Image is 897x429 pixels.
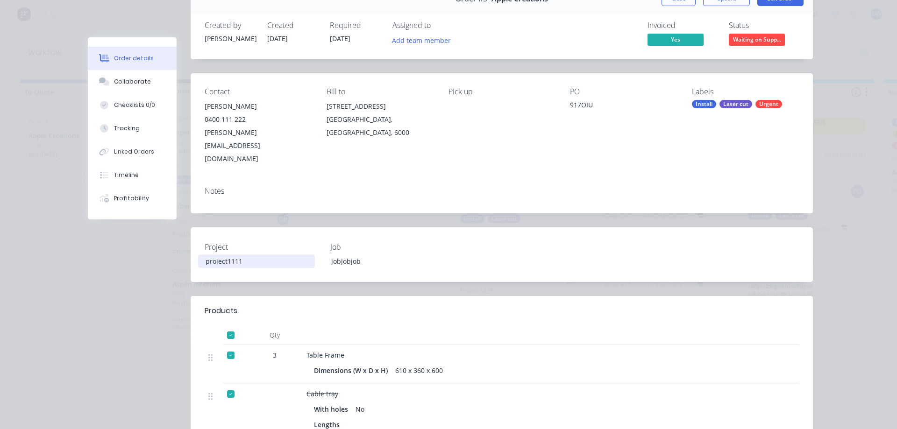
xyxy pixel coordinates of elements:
[205,87,312,96] div: Contact
[205,187,799,196] div: Notes
[327,87,434,96] div: Bill to
[267,21,319,30] div: Created
[314,364,392,377] div: Dimensions (W x D x H)
[692,100,716,108] div: Install
[314,402,352,416] div: With holes
[330,241,447,253] label: Job
[719,100,752,108] div: Laser cut
[205,100,312,113] div: [PERSON_NAME]
[392,34,456,46] button: Add team member
[570,87,677,96] div: PO
[387,34,456,46] button: Add team member
[306,389,338,398] span: Cable tray
[327,100,434,113] div: [STREET_ADDRESS]
[88,70,177,93] button: Collaborate
[267,34,288,43] span: [DATE]
[205,34,256,43] div: [PERSON_NAME]
[692,87,799,96] div: Labels
[88,93,177,117] button: Checklists 0/0
[330,21,381,30] div: Required
[570,100,677,113] div: 917OIU
[205,100,312,165] div: [PERSON_NAME]0400 111 222[PERSON_NAME][EMAIL_ADDRESS][DOMAIN_NAME]
[205,113,312,126] div: 0400 111 222
[114,171,139,179] div: Timeline
[327,100,434,139] div: [STREET_ADDRESS][GEOGRAPHIC_DATA], [GEOGRAPHIC_DATA], 6000
[205,305,237,316] div: Products
[205,21,256,30] div: Created by
[88,47,177,70] button: Order details
[755,100,782,108] div: Urgent
[352,402,368,416] div: No
[448,87,555,96] div: Pick up
[324,254,441,268] div: jobjobjob
[392,21,486,30] div: Assigned to
[729,34,785,48] button: Waiting on Supp...
[88,140,177,163] button: Linked Orders
[114,54,154,63] div: Order details
[114,77,151,86] div: Collaborate
[327,113,434,139] div: [GEOGRAPHIC_DATA], [GEOGRAPHIC_DATA], 6000
[648,34,704,45] span: Yes
[205,241,321,253] label: Project
[729,34,785,45] span: Waiting on Supp...
[247,326,303,345] div: Qty
[114,101,155,109] div: Checklists 0/0
[306,351,344,359] span: Table Frame
[648,21,718,30] div: Invoiced
[114,194,149,203] div: Profitability
[729,21,799,30] div: Status
[88,187,177,210] button: Profitability
[205,126,312,165] div: [PERSON_NAME][EMAIL_ADDRESS][DOMAIN_NAME]
[114,124,140,133] div: Tracking
[88,163,177,187] button: Timeline
[273,350,277,360] span: 3
[330,34,350,43] span: [DATE]
[198,254,315,268] div: project1111
[88,117,177,140] button: Tracking
[392,364,447,377] div: 610 x 360 x 600
[114,148,154,156] div: Linked Orders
